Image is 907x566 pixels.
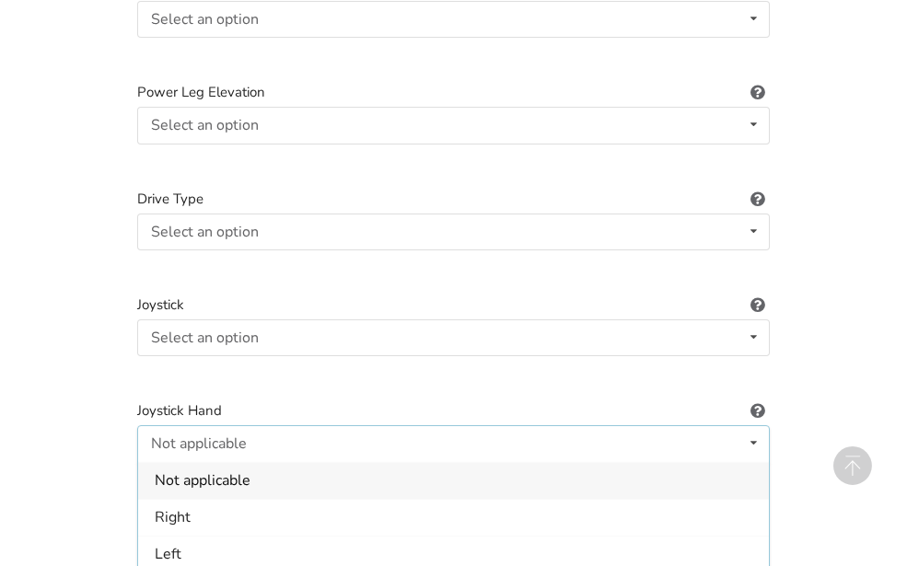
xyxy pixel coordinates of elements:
[137,400,770,422] label: Joystick Hand
[155,544,181,564] span: Left
[137,82,770,103] label: Power Leg Elevation
[137,295,770,316] label: Joystick
[151,12,259,27] div: Select an option
[155,507,191,527] span: Right
[151,225,259,239] div: Select an option
[137,189,770,210] label: Drive Type
[151,118,259,133] div: Select an option
[151,436,247,451] div: Not applicable
[155,470,250,491] span: Not applicable
[151,330,259,345] div: Select an option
